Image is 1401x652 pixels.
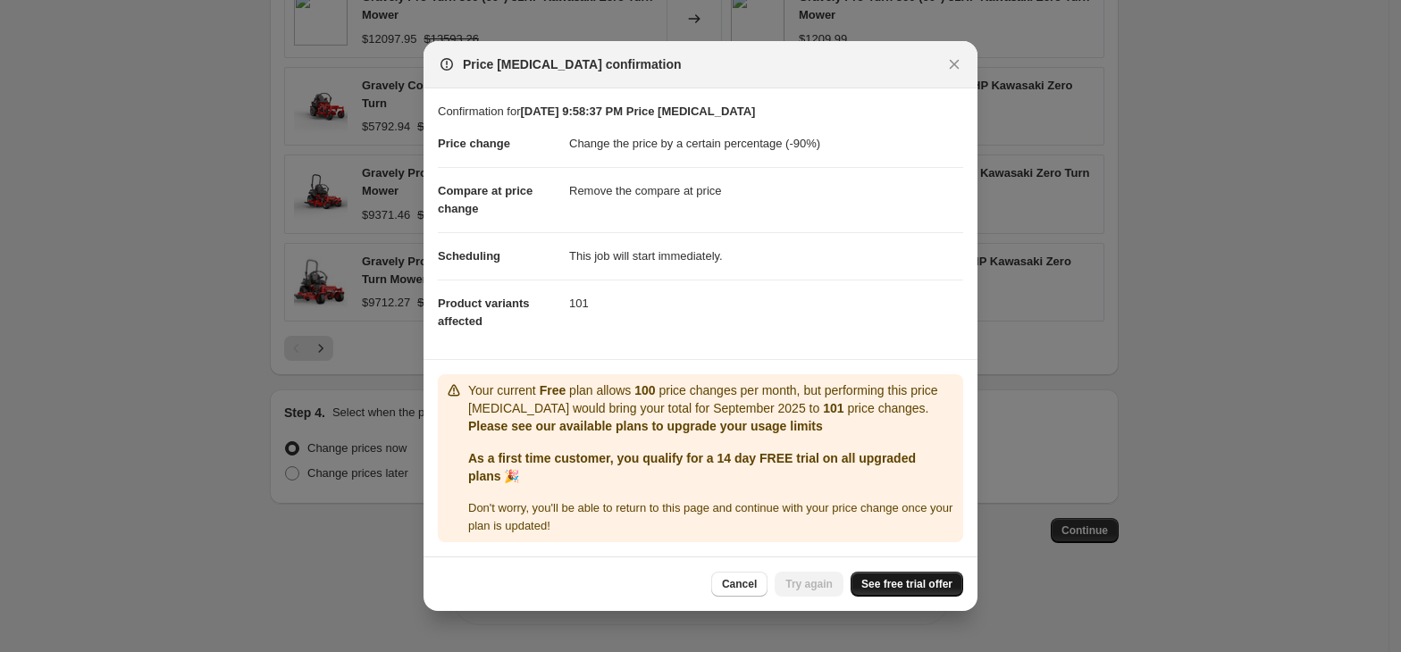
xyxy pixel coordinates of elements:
dd: Remove the compare at price [569,167,963,214]
b: [DATE] 9:58:37 PM Price [MEDICAL_DATA] [520,104,755,118]
span: Price [MEDICAL_DATA] confirmation [463,55,682,73]
b: 100 [634,383,655,397]
b: 101 [823,401,843,415]
span: Product variants affected [438,297,530,328]
span: Price change [438,137,510,150]
dd: Change the price by a certain percentage (-90%) [569,121,963,167]
span: See free trial offer [861,577,952,591]
button: Close [942,52,967,77]
span: Scheduling [438,249,500,263]
dd: This job will start immediately. [569,232,963,280]
p: Your current plan allows price changes per month, but performing this price [MEDICAL_DATA] would ... [468,381,956,417]
p: Please see our available plans to upgrade your usage limits [468,417,956,435]
button: Cancel [711,572,768,597]
a: See free trial offer [851,572,963,597]
span: Don ' t worry, you ' ll be able to return to this page and continue with your price change once y... [468,501,952,532]
dd: 101 [569,280,963,327]
b: Free [540,383,566,397]
p: Confirmation for [438,103,963,121]
span: Compare at price change [438,184,533,215]
span: Cancel [722,577,757,591]
b: As a first time customer, you qualify for a 14 day FREE trial on all upgraded plans 🎉 [468,451,916,483]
